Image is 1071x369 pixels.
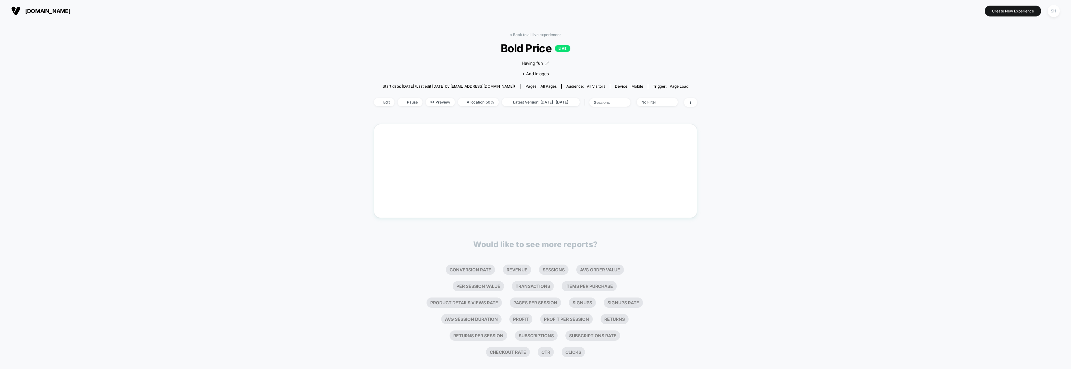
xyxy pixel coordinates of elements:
[473,240,598,249] p: Would like to see more reports?
[562,347,585,357] li: Clicks
[539,265,569,275] li: Sessions
[653,84,688,89] div: Trigger:
[509,314,532,324] li: Profit
[594,100,619,105] div: sessions
[670,84,688,89] span: Page Load
[25,8,70,14] span: [DOMAIN_NAME]
[1048,5,1060,17] div: SH
[604,298,643,308] li: Signups Rate
[11,6,21,16] img: Visually logo
[441,314,502,324] li: Avg Session Duration
[601,314,629,324] li: Returns
[426,98,455,106] span: Preview
[1046,5,1062,17] button: SH
[486,347,530,357] li: Checkout Rate
[390,42,681,55] span: Bold Price
[569,298,596,308] li: Signups
[526,84,557,89] div: Pages:
[540,314,593,324] li: Profit Per Session
[515,330,558,341] li: Subscriptions
[453,281,504,291] li: Per Session Value
[566,84,605,89] div: Audience:
[587,84,605,89] span: All Visitors
[510,298,561,308] li: Pages Per Session
[985,6,1041,16] button: Create New Experience
[522,71,549,76] span: + Add Images
[398,98,422,106] span: Pause
[502,98,580,106] span: Latest Version: [DATE] - [DATE]
[540,84,557,89] span: all pages
[458,98,499,106] span: Allocation: 50%
[450,330,507,341] li: Returns Per Session
[641,100,666,104] div: No Filter
[427,298,502,308] li: Product Details Views Rate
[631,84,643,89] span: mobile
[555,45,570,52] p: LIVE
[610,84,648,89] span: Device:
[576,265,624,275] li: Avg Order Value
[562,281,617,291] li: Items Per Purchase
[510,32,561,37] a: < Back to all live experiences
[374,98,394,106] span: Edit
[446,265,495,275] li: Conversion Rate
[383,84,515,89] span: Start date: [DATE] (Last edit [DATE] by [EMAIL_ADDRESS][DOMAIN_NAME])
[565,330,620,341] li: Subscriptions Rate
[512,281,554,291] li: Transactions
[9,6,72,16] button: [DOMAIN_NAME]
[583,98,589,107] span: |
[522,60,543,67] span: Having fun
[538,347,554,357] li: Ctr
[503,265,531,275] li: Revenue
